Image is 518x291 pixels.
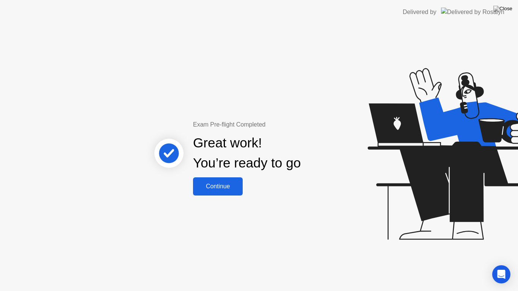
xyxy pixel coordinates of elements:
[193,133,301,173] div: Great work! You’re ready to go
[441,8,504,16] img: Delivered by Rosalyn
[403,8,436,17] div: Delivered by
[492,265,510,283] div: Open Intercom Messenger
[493,6,512,12] img: Close
[193,177,243,196] button: Continue
[193,120,350,129] div: Exam Pre-flight Completed
[195,183,240,190] div: Continue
